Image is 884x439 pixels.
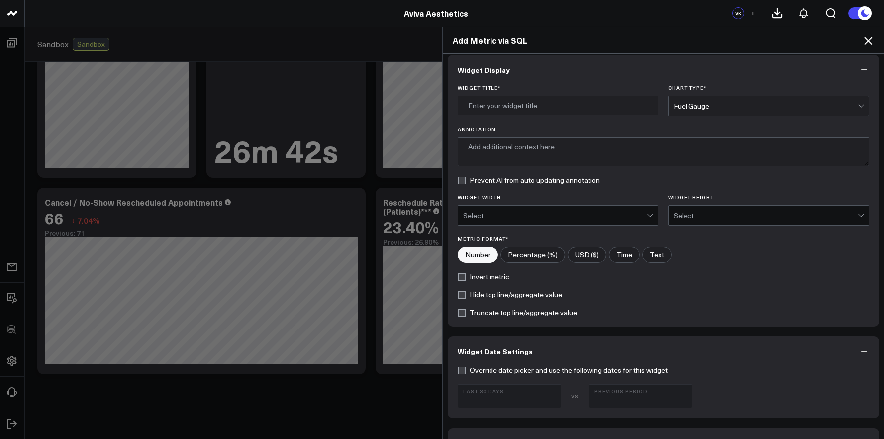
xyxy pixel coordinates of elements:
[448,336,880,366] button: Widget Date Settings
[458,66,510,74] span: Widget Display
[453,35,875,46] h2: Add Metric via SQL
[463,212,647,219] div: Select...
[463,388,556,394] b: Last 30 Days
[594,388,687,394] b: Previous Period
[458,366,668,374] label: Override date picker and use the following dates for this widget
[732,7,744,19] div: VK
[458,126,870,132] label: Annotation
[668,85,869,91] label: Chart Type *
[500,247,565,263] label: Percentage (%)
[458,347,533,355] span: Widget Date Settings
[458,176,600,184] label: Prevent AI from auto updating annotation
[458,247,498,263] label: Number
[448,55,880,85] button: Widget Display
[668,194,869,200] label: Widget Height
[404,8,468,19] a: Aviva Aesthetics
[589,384,692,408] button: Previous Period
[458,384,561,408] button: Last 30 Days
[674,212,858,219] div: Select...
[458,194,659,200] label: Widget Width
[674,102,858,110] div: Fuel Gauge
[458,309,577,317] label: Truncate top line/aggregate value
[458,96,659,115] input: Enter your widget title
[458,236,870,242] label: Metric Format*
[458,291,562,299] label: Hide top line/aggregate value
[751,10,755,17] span: +
[568,247,606,263] label: USD ($)
[747,7,759,19] button: +
[642,247,672,263] label: Text
[566,393,584,399] div: VS
[458,273,509,281] label: Invert metric
[458,85,659,91] label: Widget Title *
[609,247,640,263] label: Time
